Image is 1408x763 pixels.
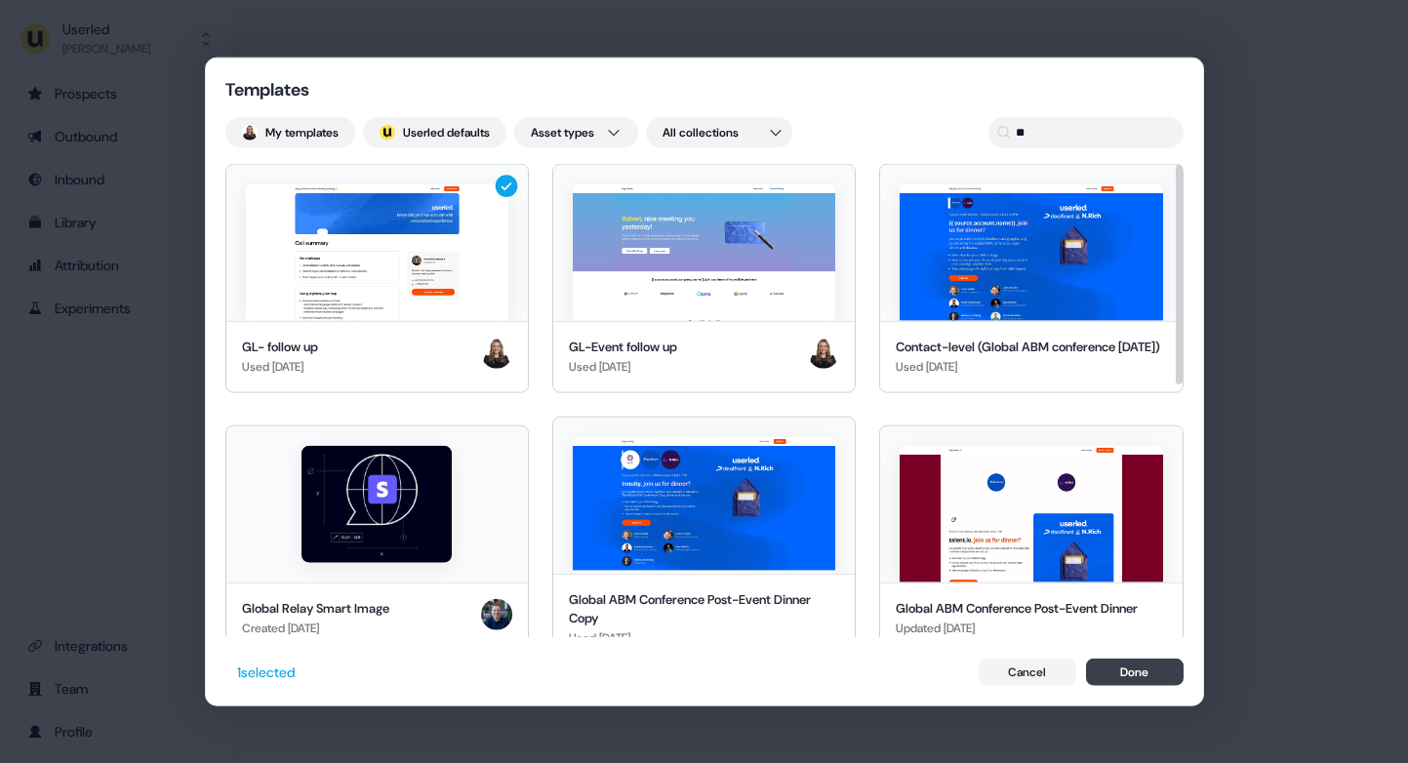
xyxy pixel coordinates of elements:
button: Global Relay Smart ImageGlobal Relay Smart ImageCreated [DATE]James [225,416,529,663]
div: GL-Event follow up [569,338,677,357]
button: All collections [646,117,792,148]
div: Global ABM Conference Post-Event Dinner Copy [569,589,839,627]
button: Global ABM Conference Post-Event Dinner CopyGlobal ABM Conference Post-Event Dinner CopyUsed [DATE] [552,416,856,663]
div: Contact-level (Global ABM conference [DATE]) [896,338,1160,357]
img: Geneviève [808,338,839,369]
img: Global Relay Smart Image [302,446,452,563]
div: Created [DATE] [242,618,389,637]
div: Global ABM Conference Post-Event Dinner [896,599,1138,619]
img: Global ABM Conference Post-Event Dinner [900,446,1162,582]
img: userled logo [380,125,395,141]
img: Geneviève [242,125,258,141]
div: Global Relay Smart Image [242,599,389,619]
div: Used [DATE] [896,356,1160,376]
div: Used [DATE] [242,356,318,376]
button: GL-Event follow upGL-Event follow upUsed [DATE]Geneviève [552,164,856,393]
img: GL-Event follow up [573,184,835,321]
button: userled logo;Userled defaults [363,117,506,148]
img: Global ABM Conference Post-Event Dinner Copy [573,436,835,573]
button: Cancel [979,658,1076,685]
button: Done [1086,658,1184,685]
div: Used [DATE] [569,627,839,647]
div: Updated [DATE] [896,618,1138,637]
div: Templates [225,78,421,101]
button: GL- follow upGL- follow upUsed [DATE]Geneviève [225,164,529,393]
button: Asset types [514,117,638,148]
img: James [481,599,512,630]
div: GL- follow up [242,338,318,357]
img: Geneviève [481,338,512,369]
div: Used [DATE] [569,356,677,376]
button: Contact-level (Global ABM conference 6th Nov)Contact-level (Global ABM conference [DATE])Used [DATE] [879,164,1183,393]
div: 1 selected [237,662,295,681]
img: GL- follow up [246,184,508,321]
button: Global ABM Conference Post-Event DinnerGlobal ABM Conference Post-Event DinnerUpdated [DATE] [879,416,1183,663]
img: Contact-level (Global ABM conference 6th Nov) [900,184,1162,321]
span: All collections [663,123,739,142]
button: My templates [225,117,355,148]
div: ; [380,125,395,141]
button: 1selected [225,656,306,687]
